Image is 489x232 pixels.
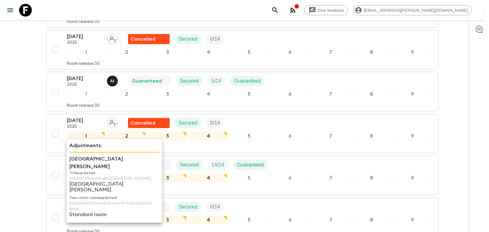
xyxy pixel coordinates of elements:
div: 7 [312,216,350,224]
div: 4 [189,90,227,98]
div: 5 [230,90,268,98]
div: 7 [312,174,350,182]
p: 2025 [67,82,102,87]
p: 0 / 14 [210,119,220,127]
div: 8 [352,216,391,224]
p: [GEOGRAPHIC_DATA][PERSON_NAME] [69,181,159,193]
div: 5 [230,174,268,182]
p: Secured [179,203,198,211]
span: Give feedback [314,8,348,13]
div: 3 [148,48,187,56]
div: 3 [148,90,187,98]
p: [DATE] [67,117,102,124]
p: Guaranteed [237,161,264,169]
p: Secured [179,35,198,43]
div: 7 [312,132,350,140]
div: 9 [393,216,431,224]
p: [GEOGRAPHIC_DATA][PERSON_NAME] [69,155,159,170]
div: 6 [271,174,309,182]
button: menu [4,4,17,17]
p: Secured [179,119,198,127]
div: 8 [352,90,391,98]
div: 9 [393,48,431,56]
div: 1 [67,90,105,98]
p: Title updated [69,170,159,175]
button: search adventures [269,4,281,17]
p: 0 / 14 [210,203,220,211]
div: 6 [271,48,309,56]
div: 7 [312,48,350,56]
div: 5 [230,132,268,140]
div: 2 [108,90,146,98]
div: 4 [189,216,227,224]
div: 3 [148,132,187,140]
p: Room release: 30 [67,19,100,24]
div: Trip Fill [206,202,224,212]
span: Assign pack leader [107,119,118,125]
div: 8 [352,132,391,140]
div: 4 [189,48,227,56]
span: Assign pack leader [107,36,118,41]
div: 1 [67,48,105,56]
p: 0 / 14 [210,35,220,43]
p: Room release: 30 [67,103,100,108]
div: 3 [148,216,187,224]
div: 5 [230,216,268,224]
p: 2025 [67,40,102,45]
div: 2 [108,48,146,56]
p: Adjustments: [69,142,159,149]
div: 9 [393,174,431,182]
div: 1 [67,132,105,140]
div: 8 [352,48,391,56]
p: 5 / 14 [211,77,221,85]
div: Flash Pack cancellation [128,34,170,44]
p: Room release: 30 [67,61,100,66]
p: Standard Double room full double bed [69,200,159,212]
p: [DATE] [67,75,102,82]
p: [DATE] [67,33,102,40]
div: 5 [230,48,268,56]
p: 2025 [67,124,102,129]
div: 6 [271,90,309,98]
div: 9 [393,90,431,98]
div: Trip Fill [206,118,224,128]
p: Guaranteed [234,77,261,85]
div: 6 [271,216,309,224]
p: Twin room name updated [69,195,159,200]
p: Secured [180,77,199,85]
div: 7 [312,90,350,98]
span: [EMAIL_ADDRESS][PERSON_NAME][DOMAIN_NAME] [360,8,471,13]
div: Trip Fill [206,34,224,44]
div: 2 [108,132,146,140]
span: Alvaro Ixtetela [107,78,119,83]
div: 4 [189,132,227,140]
p: Hotel Meson de [PERSON_NAME] [69,175,159,181]
div: 8 [352,174,391,182]
p: Guaranteed [132,77,162,85]
p: A I [110,78,114,84]
div: Trip Fill [208,76,225,86]
div: 9 [393,132,431,140]
p: Standard room [69,212,159,217]
div: Flash Pack cancellation [128,118,170,128]
p: Cancelled [131,119,155,127]
p: Cancelled [131,35,155,43]
div: 6 [271,132,309,140]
